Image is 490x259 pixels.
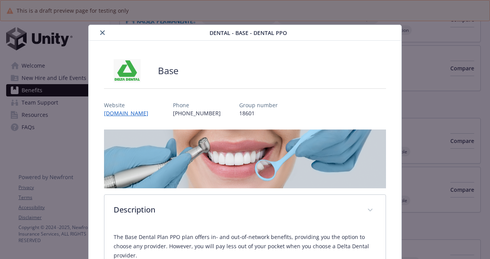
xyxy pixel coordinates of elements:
[210,29,287,37] span: Dental - Base - Dental PPO
[104,59,150,82] img: Delta Dental of California
[173,109,221,117] p: [PHONE_NUMBER]
[104,129,386,188] img: banner
[104,195,386,226] div: Description
[239,101,278,109] p: Group number
[239,109,278,117] p: 18601
[98,28,107,37] button: close
[104,110,154,117] a: [DOMAIN_NAME]
[114,204,358,216] p: Description
[104,101,154,109] p: Website
[173,101,221,109] p: Phone
[158,64,178,77] h2: Base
